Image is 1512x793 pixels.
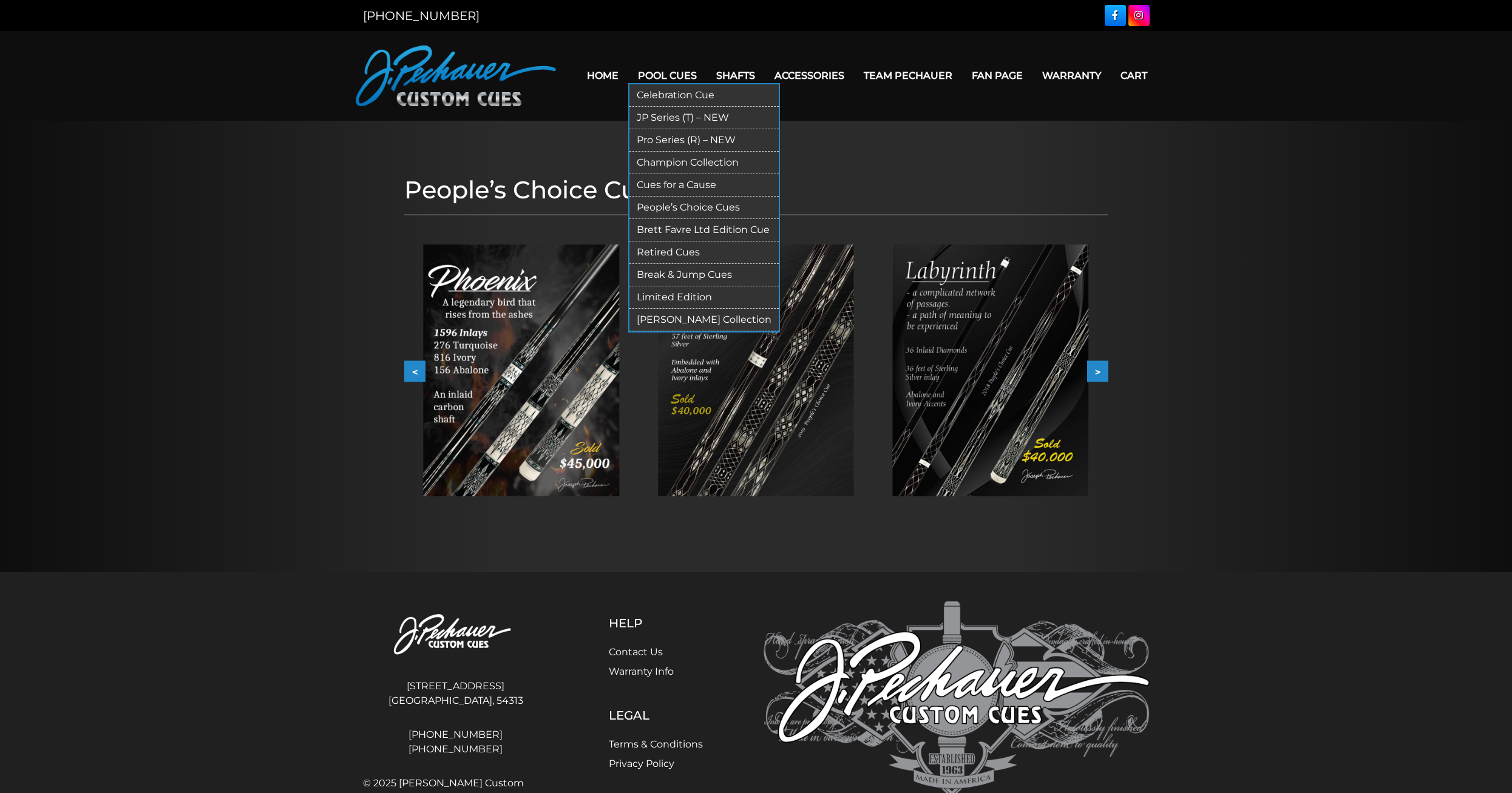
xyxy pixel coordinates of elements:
[404,175,1108,204] h1: People’s Choice Cues
[609,708,703,723] h5: Legal
[609,738,703,750] a: Terms & Conditions
[609,666,674,677] a: Warranty Info
[629,107,779,129] a: JP Series (T) – NEW
[609,616,703,630] h5: Help
[629,309,779,331] a: [PERSON_NAME] Collection
[1087,361,1108,382] button: >
[629,219,779,241] a: Brett Favre Ltd Edition Cue
[629,84,779,107] a: Celebration Cue
[629,241,779,264] a: Retired Cues
[1111,60,1157,91] a: Cart
[609,646,663,658] a: Contact Us
[363,742,549,757] a: [PHONE_NUMBER]
[707,60,765,91] a: Shafts
[609,758,674,769] a: Privacy Policy
[356,46,556,106] img: Pechauer Custom Cues
[363,727,549,742] a: [PHONE_NUMBER]
[629,264,779,286] a: Break & Jump Cues
[363,601,549,669] img: Pechauer Custom Cues
[404,361,425,382] button: <
[962,60,1032,91] a: Fan Page
[577,60,628,91] a: Home
[629,286,779,309] a: Limited Edition
[404,361,1108,382] div: Carousel Navigation
[629,152,779,174] a: Champion Collection
[629,129,779,152] a: Pro Series (R) – NEW
[629,174,779,197] a: Cues for a Cause
[628,60,707,91] a: Pool Cues
[765,60,854,91] a: Accessories
[363,674,549,713] address: [STREET_ADDRESS] [GEOGRAPHIC_DATA], 54313
[1032,60,1111,91] a: Warranty
[629,197,779,219] a: People’s Choice Cues
[854,60,962,91] a: Team Pechauer
[363,8,480,23] a: [PHONE_NUMBER]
